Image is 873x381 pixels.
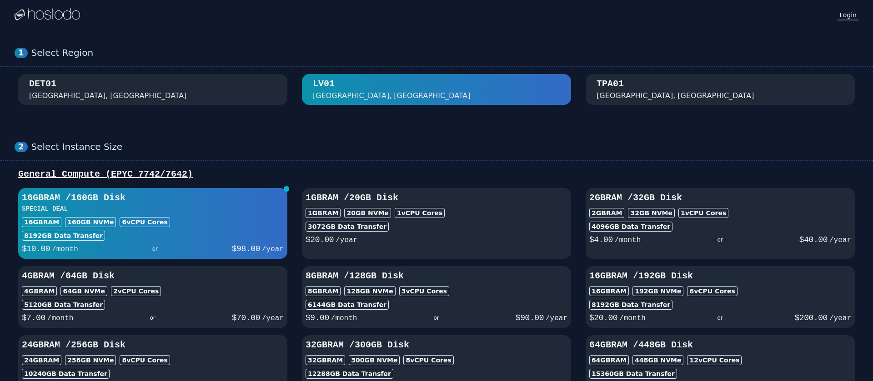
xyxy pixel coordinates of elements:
div: 20 GB NVMe [344,208,391,218]
div: 3072 GB Data Transfer [306,222,389,232]
span: /year [546,314,567,322]
div: 1GB RAM [306,208,341,218]
div: 128 GB NVMe [344,286,395,296]
h3: 32GB RAM / 300 GB Disk [306,339,567,351]
span: /month [615,236,641,244]
div: [GEOGRAPHIC_DATA], [GEOGRAPHIC_DATA] [313,90,471,101]
div: 8GB RAM [306,286,341,296]
div: 6144 GB Data Transfer [306,300,389,310]
span: /year [262,245,284,253]
button: 16GBRAM /160GB DiskSPECIAL DEAL16GBRAM160GB NVMe6vCPU Cores8192GB Data Transfer$10.00/month- or -... [18,188,287,259]
div: General Compute (EPYC 7742/7642) [15,168,858,181]
span: /year [829,314,851,322]
span: $ 20.00 [306,235,334,244]
div: 6 vCPU Cores [687,286,737,296]
div: 5120 GB Data Transfer [22,300,105,310]
div: 64GB RAM [589,355,629,365]
img: Logo [15,8,80,21]
span: /year [336,236,357,244]
div: 8 vCPU Cores [120,355,170,365]
div: 4GB RAM [22,286,57,296]
div: - or - [73,312,231,324]
div: [GEOGRAPHIC_DATA], [GEOGRAPHIC_DATA] [29,90,187,101]
div: Select Region [31,47,858,59]
div: 6 vCPU Cores [120,217,170,227]
h3: 64GB RAM / 448 GB Disk [589,339,851,351]
button: TPA01 [GEOGRAPHIC_DATA], [GEOGRAPHIC_DATA] [586,74,855,105]
div: [GEOGRAPHIC_DATA], [GEOGRAPHIC_DATA] [597,90,754,101]
div: Select Instance Size [31,141,858,153]
div: LV01 [313,78,335,90]
span: /year [262,314,284,322]
div: 16GB RAM [22,217,61,227]
a: Login [838,9,858,20]
div: 1 vCPU Cores [678,208,728,218]
div: 300 GB NVMe [349,355,400,365]
div: 16GB RAM [589,286,629,296]
button: LV01 [GEOGRAPHIC_DATA], [GEOGRAPHIC_DATA] [302,74,571,105]
span: $ 98.00 [232,244,260,253]
div: - or - [78,242,232,255]
div: 64 GB NVMe [60,286,107,296]
div: TPA01 [597,78,624,90]
div: 32 GB NVMe [628,208,675,218]
div: 1 [15,48,28,58]
button: 16GBRAM /192GB Disk16GBRAM192GB NVMe6vCPU Cores8192GB Data Transfer$20.00/month- or -$200.00/year [586,266,855,328]
div: 2 vCPU Cores [111,286,161,296]
h3: 16GB RAM / 160 GB Disk [22,192,284,204]
span: $ 10.00 [22,244,50,253]
h3: 1GB RAM / 20 GB Disk [306,192,567,204]
span: $ 7.00 [22,313,45,322]
div: 10240 GB Data Transfer [22,369,110,379]
div: 8192 GB Data Transfer [22,231,105,241]
span: /year [829,236,851,244]
div: 3 vCPU Cores [399,286,449,296]
div: 1 vCPU Cores [395,208,445,218]
span: $ 70.00 [232,313,260,322]
span: $ 20.00 [589,313,617,322]
h3: 4GB RAM / 64 GB Disk [22,270,284,282]
span: $ 9.00 [306,313,329,322]
div: 8192 GB Data Transfer [589,300,672,310]
div: 4096 GB Data Transfer [589,222,672,232]
div: 160 GB NVMe [65,217,116,227]
button: 4GBRAM /64GB Disk4GBRAM64GB NVMe2vCPU Cores5120GB Data Transfer$7.00/month- or -$70.00/year [18,266,287,328]
div: 24GB RAM [22,355,61,365]
h3: 16GB RAM / 192 GB Disk [589,270,851,282]
span: /month [52,245,78,253]
div: DET01 [29,78,56,90]
button: 8GBRAM /128GB Disk8GBRAM128GB NVMe3vCPU Cores6144GB Data Transfer$9.00/month- or -$90.00/year [302,266,571,328]
div: 2 [15,142,28,152]
span: /month [47,314,74,322]
span: $ 90.00 [516,313,544,322]
div: 256 GB NVMe [65,355,116,365]
h3: SPECIAL DEAL [22,204,284,213]
span: /month [331,314,357,322]
div: - or - [357,312,515,324]
h3: 2GB RAM / 32 GB Disk [589,192,851,204]
div: 8 vCPU Cores [403,355,453,365]
div: 12 vCPU Cores [687,355,742,365]
div: 15360 GB Data Transfer [589,369,677,379]
div: - or - [646,312,795,324]
div: 448 GB NVMe [632,355,683,365]
span: $ 40.00 [799,235,828,244]
button: 1GBRAM /20GB Disk1GBRAM20GB NVMe1vCPU Cores3072GB Data Transfer$20.00/year [302,188,571,259]
h3: 24GB RAM / 256 GB Disk [22,339,284,351]
div: 32GB RAM [306,355,345,365]
span: /month [619,314,646,322]
span: $ 200.00 [795,313,828,322]
button: DET01 [GEOGRAPHIC_DATA], [GEOGRAPHIC_DATA] [18,74,287,105]
div: - or - [641,233,799,246]
div: 192 GB NVMe [632,286,683,296]
div: 2GB RAM [589,208,624,218]
div: 12288 GB Data Transfer [306,369,393,379]
button: 2GBRAM /32GB Disk2GBRAM32GB NVMe1vCPU Cores4096GB Data Transfer$4.00/month- or -$40.00/year [586,188,855,259]
span: $ 4.00 [589,235,613,244]
h3: 8GB RAM / 128 GB Disk [306,270,567,282]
